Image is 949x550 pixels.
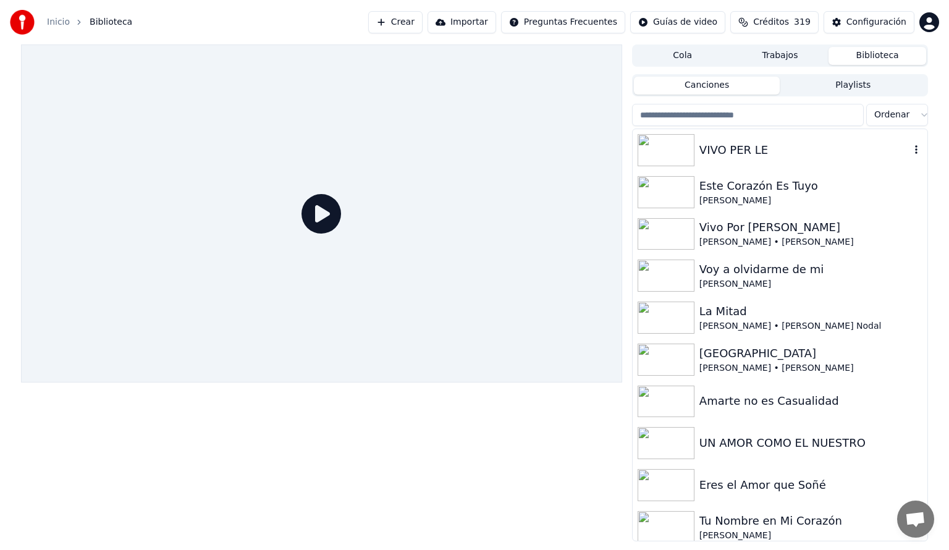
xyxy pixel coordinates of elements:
[501,11,625,33] button: Preguntas Frecuentes
[699,392,922,410] div: Amarte no es Casualidad
[699,512,922,530] div: Tu Nombre en Mi Corazón
[47,16,70,28] a: Inicio
[732,47,829,65] button: Trabajos
[846,16,906,28] div: Configuración
[634,77,780,95] button: Canciones
[47,16,132,28] nav: breadcrumb
[699,261,922,278] div: Voy a olvidarme de mi
[730,11,819,33] button: Créditos319
[699,177,922,195] div: Este Corazón Es Tuyo
[699,320,922,332] div: [PERSON_NAME] • [PERSON_NAME] Nodal
[699,236,922,248] div: [PERSON_NAME] • [PERSON_NAME]
[368,11,423,33] button: Crear
[634,47,732,65] button: Cola
[829,47,926,65] button: Biblioteca
[794,16,811,28] span: 319
[428,11,496,33] button: Importar
[699,142,910,159] div: VIVO PER LE
[874,109,909,121] span: Ordenar
[90,16,132,28] span: Biblioteca
[699,303,922,320] div: La Mitad
[753,16,789,28] span: Créditos
[780,77,926,95] button: Playlists
[699,476,922,494] div: Eres el Amor que Soñé
[699,278,922,290] div: [PERSON_NAME]
[699,434,922,452] div: UN AMOR COMO EL NUESTRO
[10,10,35,35] img: youka
[897,501,934,538] div: Chat abierto
[699,362,922,374] div: [PERSON_NAME] • [PERSON_NAME]
[699,345,922,362] div: [GEOGRAPHIC_DATA]
[824,11,914,33] button: Configuración
[699,219,922,236] div: Vivo Por [PERSON_NAME]
[699,195,922,207] div: [PERSON_NAME]
[699,530,922,542] div: [PERSON_NAME]
[630,11,725,33] button: Guías de video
